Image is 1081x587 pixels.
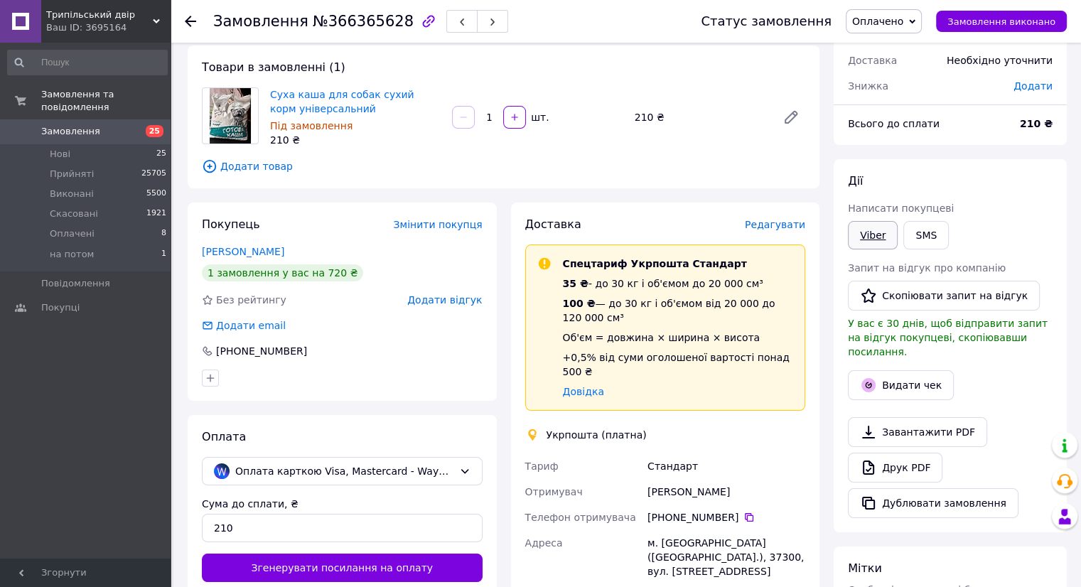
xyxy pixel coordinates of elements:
span: Змінити покупця [394,219,483,230]
span: Мітки [848,561,882,575]
div: Статус замовлення [701,14,832,28]
span: Покупці [41,301,80,314]
span: Написати покупцеві [848,203,954,214]
div: +0,5% від суми оголошеної вартості понад 500 ₴ [563,350,794,379]
span: Замовлення та повідомлення [41,88,171,114]
span: 5500 [146,188,166,200]
span: Знижка [848,80,888,92]
div: - до 30 кг і об'ємом до 20 000 см³ [563,276,794,291]
div: Додати email [200,318,287,333]
a: Завантажити PDF [848,417,987,447]
a: Друк PDF [848,453,942,483]
span: Дії [848,174,863,188]
div: [PHONE_NUMBER] [647,510,805,524]
span: Замовлення виконано [947,16,1055,27]
label: Сума до сплати, ₴ [202,498,299,510]
span: Без рейтингу [216,294,286,306]
div: 210 ₴ [629,107,771,127]
span: Тариф [525,461,559,472]
div: м. [GEOGRAPHIC_DATA] ([GEOGRAPHIC_DATA].), 37300, вул. [STREET_ADDRESS] [645,530,808,584]
span: Телефон отримувача [525,512,636,523]
span: Редагувати [745,219,805,230]
div: Укрпошта (платна) [543,428,650,442]
a: [PERSON_NAME] [202,246,284,257]
div: Стандарт [645,453,808,479]
span: У вас є 30 днів, щоб відправити запит на відгук покупцеві, скопіювавши посилання. [848,318,1048,357]
div: [PHONE_NUMBER] [215,344,308,358]
a: Довідка [563,386,604,397]
div: Повернутися назад [185,14,196,28]
span: Доставка [848,55,897,66]
b: 210 ₴ [1020,118,1053,129]
button: Дублювати замовлення [848,488,1018,518]
div: 210 ₴ [270,133,441,147]
span: Оплачені [50,227,95,240]
div: Ваш ID: 3695164 [46,21,171,34]
input: Пошук [7,50,168,75]
span: Скасовані [50,208,98,220]
span: Отримувач [525,486,583,497]
button: Замовлення виконано [936,11,1067,32]
div: [PERSON_NAME] [645,479,808,505]
span: 100 ₴ [563,298,596,309]
a: Суха каша для собак сухий корм універсальний [270,89,414,114]
span: Всього до сплати [848,118,940,129]
button: Згенерувати посилання на оплату [202,554,483,582]
button: SMS [903,221,949,249]
span: №366365628 [313,13,414,30]
span: Додати товар [202,158,805,174]
span: 8 [161,227,166,240]
div: — до 30 кг і об'ємом від 20 000 до 120 000 см³ [563,296,794,325]
span: Покупець [202,217,260,231]
div: Додати email [215,318,287,333]
span: Доставка [525,217,581,231]
span: Оплата карткою Visa, Mastercard - WayForPay [235,463,453,479]
span: Додати відгук [407,294,482,306]
span: Запит на відгук про компанію [848,262,1006,274]
button: Видати чек [848,370,954,400]
span: Замовлення [41,125,100,138]
span: Під замовлення [270,120,353,131]
span: Замовлення [213,13,308,30]
span: Оплачено [852,16,903,27]
div: 1 замовлення у вас на 720 ₴ [202,264,363,281]
span: 25 [156,148,166,161]
span: 1921 [146,208,166,220]
span: Трипільський двір [46,9,153,21]
span: 25 [146,125,163,137]
span: Оплата [202,430,246,443]
span: Додати [1013,80,1053,92]
span: Прийняті [50,168,94,181]
span: Повідомлення [41,277,110,290]
span: 35 ₴ [563,278,588,289]
img: Суха каша для собак сухий корм універсальний [210,88,252,144]
span: на потом [50,248,94,261]
span: Адреса [525,537,563,549]
a: Viber [848,221,898,249]
button: Скопіювати запит на відгук [848,281,1040,311]
span: Нові [50,148,70,161]
span: Спецтариф Укрпошта Стандарт [563,258,747,269]
div: шт. [527,110,550,124]
span: 1 [161,248,166,261]
div: Об'єм = довжина × ширина × висота [563,330,794,345]
span: 25705 [141,168,166,181]
a: Редагувати [777,103,805,131]
span: Виконані [50,188,94,200]
div: Необхідно уточнити [938,45,1061,76]
span: Товари в замовленні (1) [202,60,345,74]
